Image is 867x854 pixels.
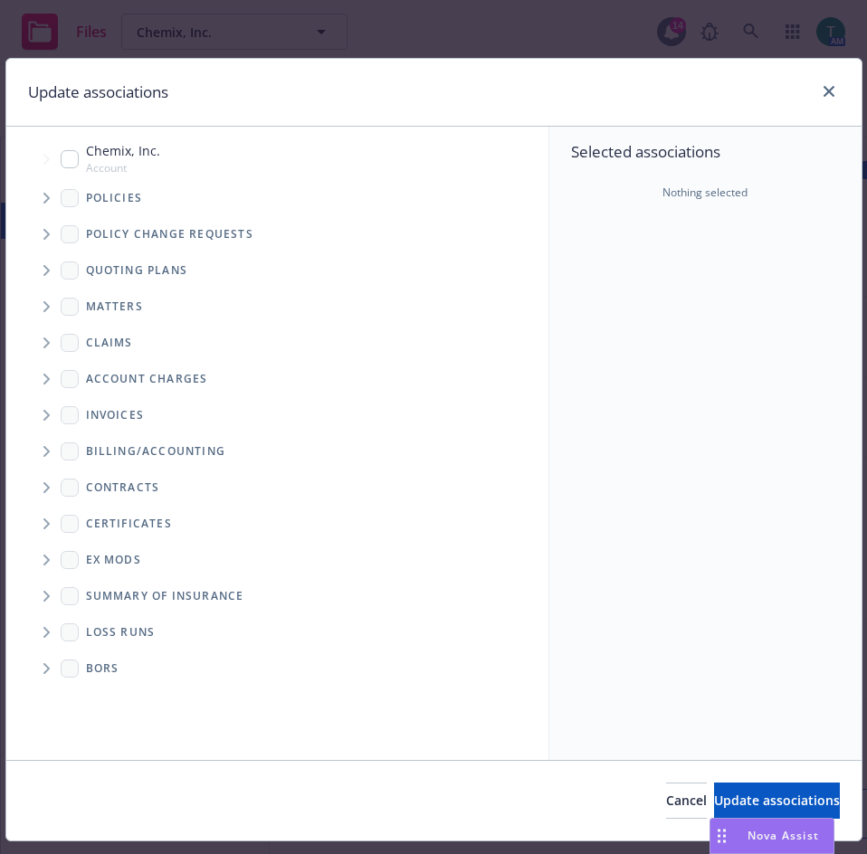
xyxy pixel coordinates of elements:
[86,627,156,638] span: Loss Runs
[710,819,733,853] div: Drag to move
[6,138,548,432] div: Tree Example
[714,792,840,809] span: Update associations
[86,301,143,312] span: Matters
[86,160,160,176] span: Account
[666,792,707,809] span: Cancel
[86,482,160,493] span: Contracts
[710,818,834,854] button: Nova Assist
[86,229,253,240] span: Policy change requests
[86,141,160,160] span: Chemix, Inc.
[86,446,226,457] span: Billing/Accounting
[86,193,143,204] span: Policies
[86,663,119,674] span: BORs
[86,555,141,565] span: Ex Mods
[818,81,840,102] a: close
[28,81,168,104] h1: Update associations
[86,410,145,421] span: Invoices
[86,265,188,276] span: Quoting plans
[86,591,244,602] span: Summary of insurance
[714,783,840,819] button: Update associations
[86,518,172,529] span: Certificates
[666,783,707,819] button: Cancel
[571,141,840,163] span: Selected associations
[86,374,208,384] span: Account charges
[748,828,819,843] span: Nova Assist
[6,433,548,687] div: Folder Tree Example
[86,337,133,348] span: Claims
[662,185,748,201] span: Nothing selected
